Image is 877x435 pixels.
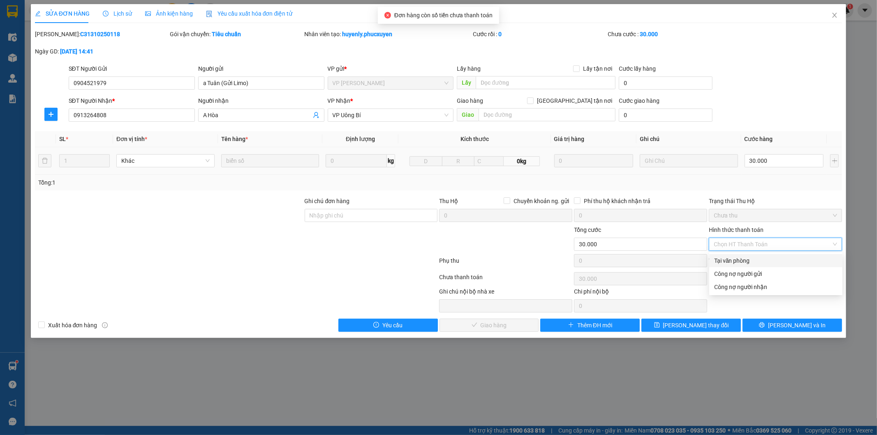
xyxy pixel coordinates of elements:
[663,321,729,330] span: [PERSON_NAME] thay đổi
[170,30,303,39] div: Gói vận chuyển:
[59,136,66,142] span: SL
[221,154,319,167] input: VD: Bàn, Ghế
[457,108,479,121] span: Giao
[35,11,41,16] span: edit
[206,10,293,17] span: Yêu cầu xuất hóa đơn điện tử
[581,197,654,206] span: Phí thu hộ khách nhận trả
[580,64,616,73] span: Lấy tận nơi
[145,11,151,16] span: picture
[382,321,403,330] span: Yêu cầu
[574,227,601,233] span: Tổng cước
[641,319,741,332] button: save[PERSON_NAME] thay đổi
[830,154,839,167] button: plus
[640,154,738,167] input: Ghi Chú
[554,136,585,142] span: Giá trị hàng
[823,4,846,27] button: Close
[333,109,449,121] span: VP Uông Bí
[745,136,773,142] span: Cước hàng
[831,12,838,19] span: close
[439,287,572,299] div: Ghi chú nội bộ nhà xe
[743,319,842,332] button: printer[PERSON_NAME] và In
[768,321,826,330] span: [PERSON_NAME] và In
[439,273,574,287] div: Chưa thanh toán
[305,198,350,204] label: Ghi chú đơn hàng
[534,96,616,105] span: [GEOGRAPHIC_DATA] tận nơi
[69,96,195,105] div: SĐT Người Nhận
[709,267,842,280] div: Cước gửi hàng sẽ được ghi vào công nợ của người gửi
[45,111,57,118] span: plus
[410,156,442,166] input: D
[145,10,193,17] span: Ảnh kiện hàng
[654,322,660,329] span: save
[102,322,108,328] span: info-circle
[60,48,93,55] b: [DATE] 14:41
[460,136,489,142] span: Kích thước
[568,322,574,329] span: plus
[709,197,842,206] div: Trạng thái Thu Hộ
[709,280,842,294] div: Cước gửi hàng sẽ được ghi vào công nợ của người nhận
[342,31,393,37] b: huyenly.phucxuyen
[38,178,338,187] div: Tổng: 1
[619,76,713,90] input: Cước lấy hàng
[554,154,633,167] input: 0
[473,30,606,39] div: Cước rồi :
[714,209,837,222] span: Chưa thu
[387,154,395,167] span: kg
[636,131,741,147] th: Ghi chú
[619,109,713,122] input: Cước giao hàng
[80,31,120,37] b: C31310250118
[574,287,707,299] div: Chi phí nội bộ
[328,64,454,73] div: VP gửi
[577,321,612,330] span: Thêm ĐH mới
[394,12,493,19] span: Đơn hàng còn số tiền chưa thanh toán
[640,31,658,37] b: 30.000
[540,319,640,332] button: plusThêm ĐH mới
[45,321,101,330] span: Xuất hóa đơn hàng
[313,112,319,118] span: user-add
[212,31,241,37] b: Tiêu chuẩn
[439,256,574,271] div: Phụ thu
[442,156,475,166] input: R
[328,97,351,104] span: VP Nhận
[439,198,458,204] span: Thu Hộ
[714,282,838,292] div: Công nợ người nhận
[103,11,109,16] span: clock-circle
[474,156,504,166] input: C
[103,10,132,17] span: Lịch sử
[608,30,741,39] div: Chưa cước :
[305,30,472,39] div: Nhân viên tạo:
[198,96,324,105] div: Người nhận
[35,10,90,17] span: SỬA ĐƠN HÀNG
[333,77,449,89] span: VP Hạ Long
[35,47,168,56] div: Ngày GD:
[619,97,659,104] label: Cước giao hàng
[305,209,438,222] input: Ghi chú đơn hàng
[709,227,764,233] label: Hình thức thanh toán
[479,108,616,121] input: Dọc đường
[714,256,838,265] div: Tại văn phòng
[221,136,248,142] span: Tên hàng
[457,76,476,89] span: Lấy
[384,12,391,19] span: close-circle
[510,197,572,206] span: Chuyển khoản ng. gửi
[440,319,539,332] button: checkGiao hàng
[116,136,147,142] span: Đơn vị tính
[35,30,168,39] div: [PERSON_NAME]:
[44,108,58,121] button: plus
[198,64,324,73] div: Người gửi
[346,136,375,142] span: Định lượng
[498,31,502,37] b: 0
[206,11,213,17] img: icon
[69,64,195,73] div: SĐT Người Gửi
[457,65,481,72] span: Lấy hàng
[476,76,616,89] input: Dọc đường
[714,238,837,250] span: Chọn HT Thanh Toán
[504,156,540,166] span: 0kg
[373,322,379,329] span: exclamation-circle
[759,322,765,329] span: printer
[121,155,210,167] span: Khác
[38,154,51,167] button: delete
[457,97,483,104] span: Giao hàng
[714,269,838,278] div: Công nợ người gửi
[338,319,438,332] button: exclamation-circleYêu cầu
